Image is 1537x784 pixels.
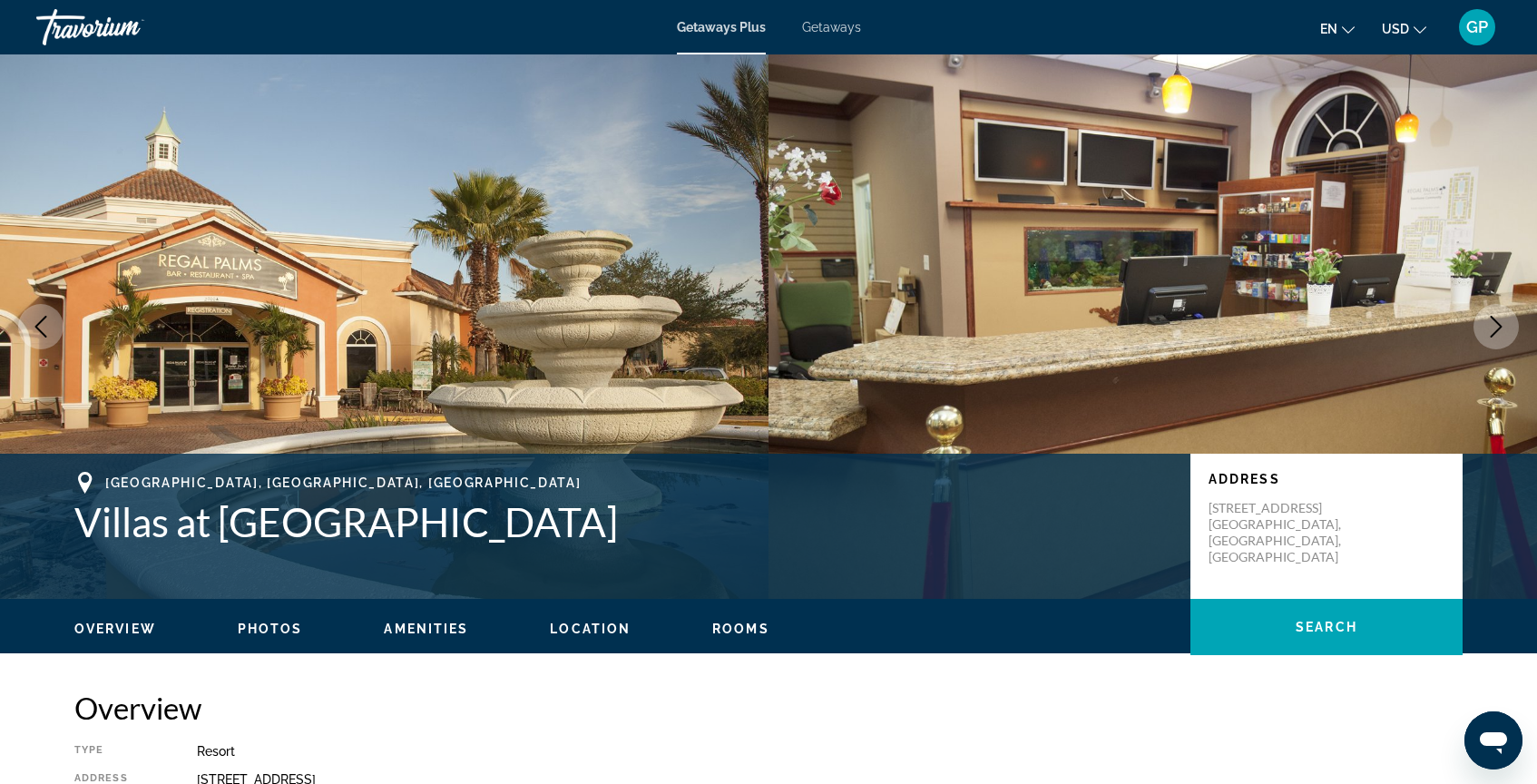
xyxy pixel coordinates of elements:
span: Rooms [712,622,769,636]
span: USD [1382,22,1409,36]
div: Type [74,744,152,759]
span: [GEOGRAPHIC_DATA], [GEOGRAPHIC_DATA], [GEOGRAPHIC_DATA] [105,475,581,490]
span: Amenities [384,622,468,636]
button: Photos [238,621,303,637]
iframe: Button to launch messaging window [1464,711,1522,769]
p: Address [1209,472,1444,486]
span: Photos [238,622,303,636]
button: Search [1190,599,1463,655]
a: Getaways [802,20,861,34]
h2: Overview [74,690,1463,726]
button: Location [550,621,631,637]
button: Amenities [384,621,468,637]
span: Search [1296,620,1357,634]
span: Overview [74,622,156,636]
button: Rooms [712,621,769,637]
span: en [1320,22,1337,36]
button: Overview [74,621,156,637]
button: Next image [1473,304,1519,349]
a: Travorium [36,4,218,51]
button: User Menu [1454,8,1501,46]
div: Resort [197,744,1463,759]
button: Change currency [1382,15,1426,42]
button: Change language [1320,15,1355,42]
a: Getaways Plus [677,20,766,34]
span: Location [550,622,631,636]
p: [STREET_ADDRESS] [GEOGRAPHIC_DATA], [GEOGRAPHIC_DATA], [GEOGRAPHIC_DATA] [1209,500,1354,565]
span: GP [1466,18,1488,36]
button: Previous image [18,304,64,349]
h1: Villas at [GEOGRAPHIC_DATA] [74,498,1172,545]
